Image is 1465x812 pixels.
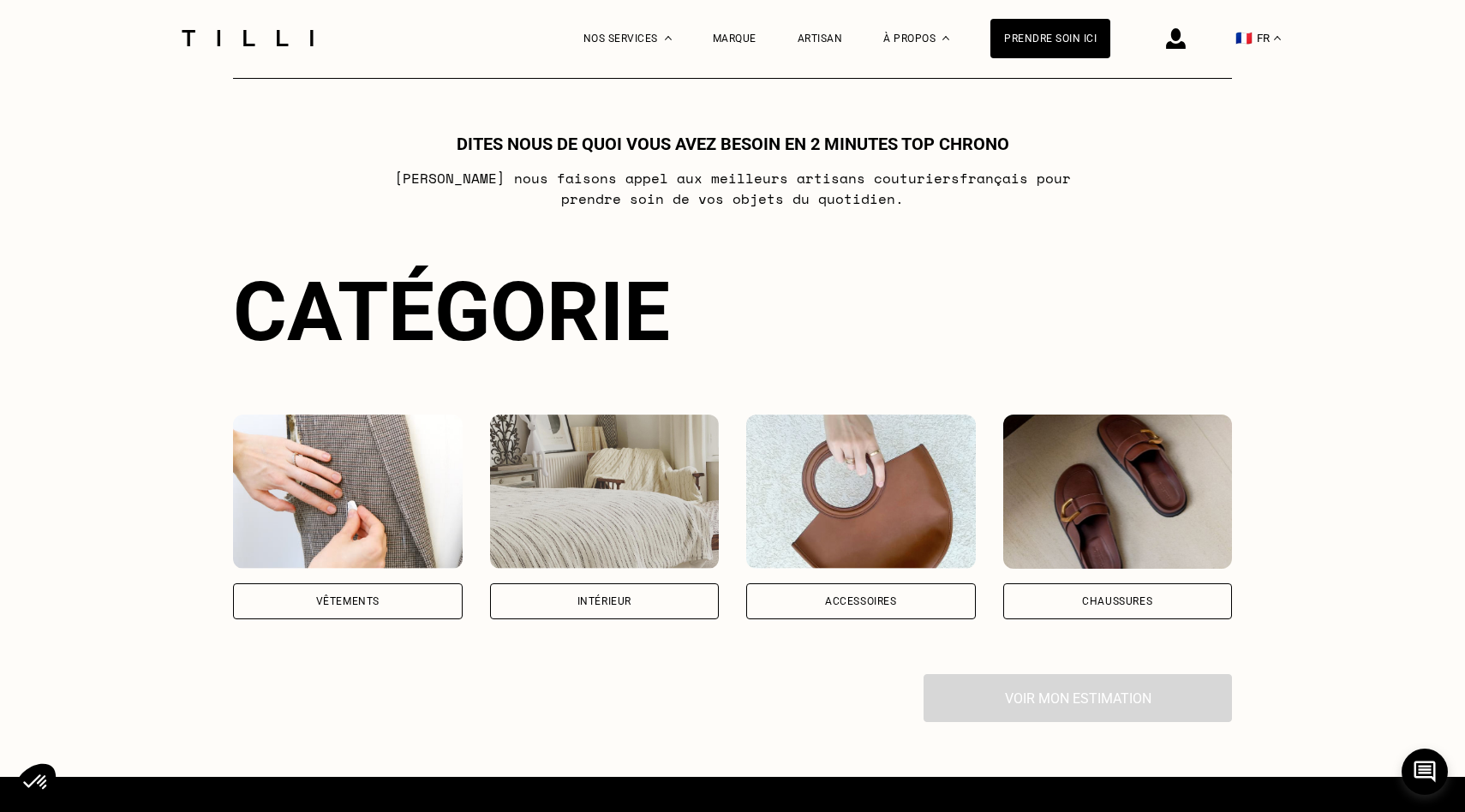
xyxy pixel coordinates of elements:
h1: Dites nous de quoi vous avez besoin en 2 minutes top chrono [457,134,1009,154]
img: Intérieur [490,415,720,569]
span: 🇫🇷 [1235,30,1253,46]
a: Marque [713,33,756,45]
div: Catégorie [233,264,1232,360]
div: Accessoires [825,596,897,606]
img: icône connexion [1166,28,1186,49]
img: Chaussures [1003,415,1233,569]
img: Accessoires [746,415,976,569]
div: Chaussures [1082,596,1152,606]
img: Logo du service de couturière Tilli [176,30,320,46]
img: Vêtements [233,415,463,569]
a: Prendre soin ici [990,19,1110,58]
img: menu déroulant [1274,36,1281,40]
div: Intérieur [577,596,631,606]
p: [PERSON_NAME] nous faisons appel aux meilleurs artisans couturiers français pour prendre soin de ... [393,168,1073,209]
img: Menu déroulant [665,36,672,40]
div: Vêtements [316,596,380,606]
img: Menu déroulant à propos [942,36,949,40]
a: Artisan [798,33,843,45]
